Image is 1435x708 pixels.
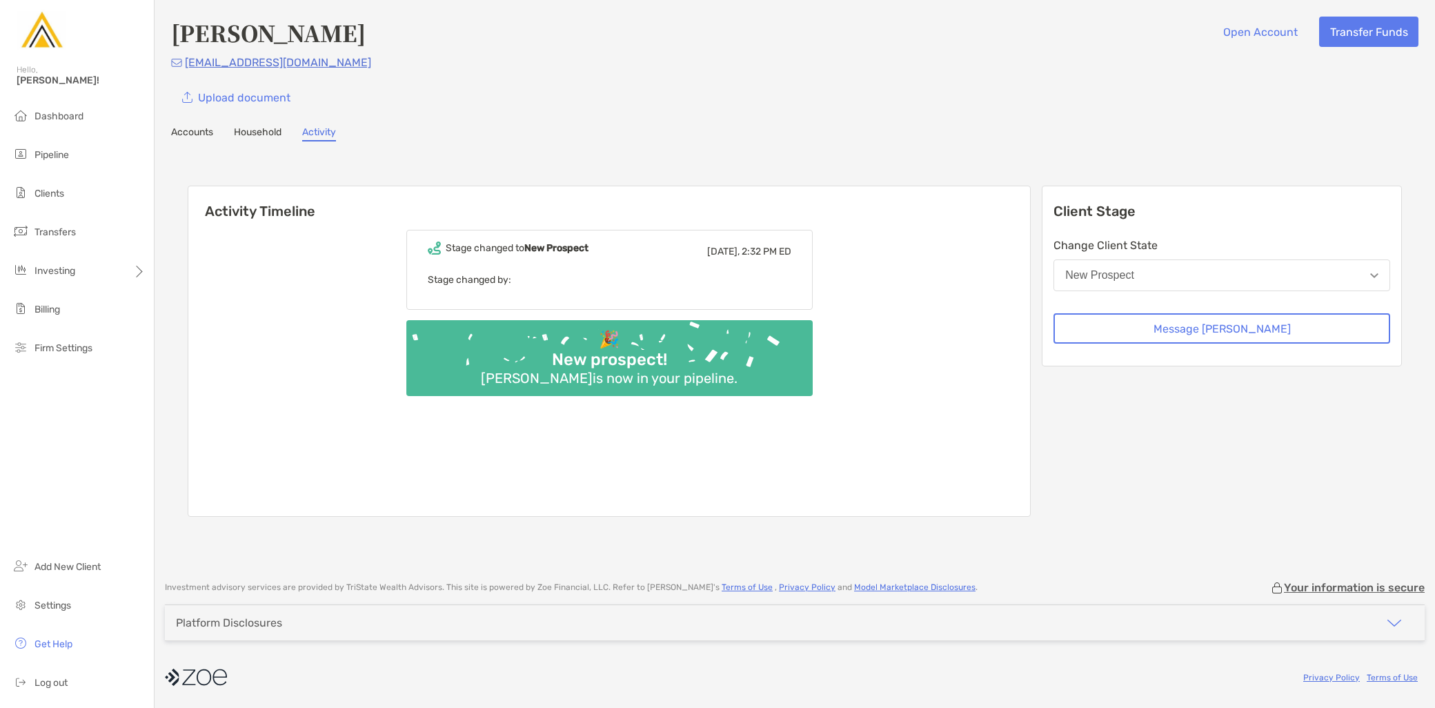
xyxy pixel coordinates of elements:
div: New Prospect [1065,269,1134,282]
h4: [PERSON_NAME] [171,17,366,48]
a: Model Marketplace Disclosures [854,582,976,592]
img: Email Icon [171,59,182,67]
p: Your information is secure [1284,581,1425,594]
span: Investing [34,265,75,277]
span: Settings [34,600,71,611]
span: [DATE], [707,246,740,257]
img: get-help icon [12,635,29,651]
p: Change Client State [1053,237,1390,254]
div: New prospect! [546,350,673,370]
span: Get Help [34,638,72,650]
img: add_new_client icon [12,558,29,574]
p: Client Stage [1053,203,1390,220]
div: 🎉 [593,330,625,350]
div: Platform Disclosures [176,616,282,629]
span: Transfers [34,226,76,238]
button: Transfer Funds [1319,17,1418,47]
img: billing icon [12,300,29,317]
a: Privacy Policy [779,582,835,592]
img: dashboard icon [12,107,29,124]
span: Pipeline [34,149,69,161]
span: Billing [34,304,60,315]
img: Confetti [406,320,813,384]
img: logout icon [12,673,29,690]
img: pipeline icon [12,146,29,162]
span: Firm Settings [34,342,92,354]
div: Stage changed to [446,242,588,254]
a: Household [234,126,281,141]
span: Log out [34,677,68,689]
img: icon arrow [1386,615,1403,631]
a: Activity [302,126,336,141]
img: Open dropdown arrow [1370,273,1378,278]
img: transfers icon [12,223,29,239]
a: Terms of Use [1367,673,1418,682]
span: Add New Client [34,561,101,573]
img: Zoe Logo [17,6,66,55]
div: [PERSON_NAME] is now in your pipeline. [475,370,743,386]
button: New Prospect [1053,259,1390,291]
p: [EMAIL_ADDRESS][DOMAIN_NAME] [185,54,371,71]
p: Investment advisory services are provided by TriState Wealth Advisors . This site is powered by Z... [165,582,978,593]
img: Event icon [428,242,441,255]
span: Clients [34,188,64,199]
a: Terms of Use [722,582,773,592]
span: [PERSON_NAME]! [17,75,146,86]
img: settings icon [12,596,29,613]
span: Dashboard [34,110,83,122]
img: company logo [165,662,227,693]
span: 2:32 PM ED [742,246,791,257]
button: Open Account [1212,17,1308,47]
img: button icon [182,92,192,104]
img: clients icon [12,184,29,201]
a: Privacy Policy [1303,673,1360,682]
a: Upload document [171,82,301,112]
a: Accounts [171,126,213,141]
img: firm-settings icon [12,339,29,355]
h6: Activity Timeline [188,186,1030,219]
button: Message [PERSON_NAME] [1053,313,1390,344]
img: investing icon [12,262,29,278]
p: Stage changed by: [428,271,791,288]
b: New Prospect [524,242,588,254]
